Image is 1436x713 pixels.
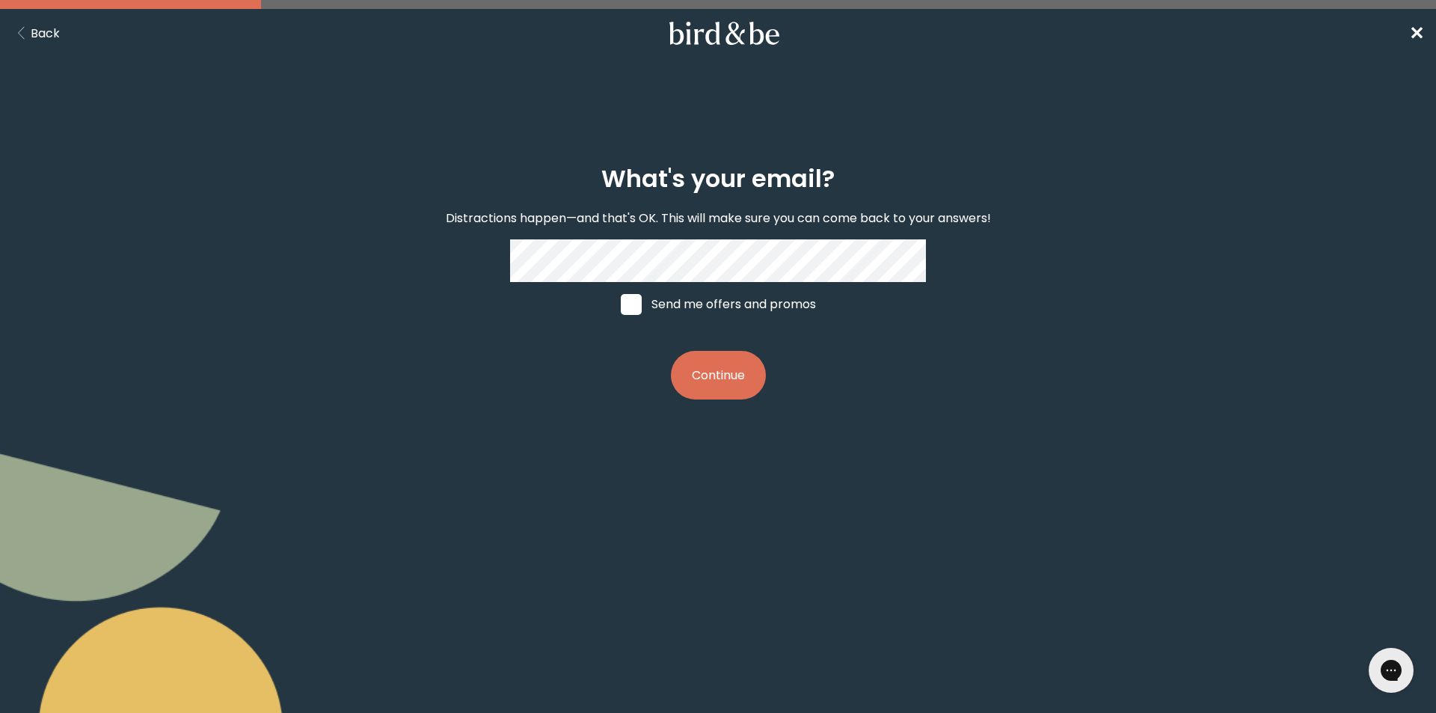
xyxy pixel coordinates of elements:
[671,351,766,400] button: Continue
[607,282,830,327] label: Send me offers and promos
[12,24,60,43] button: Back Button
[601,161,835,197] h2: What's your email?
[1409,20,1424,46] a: ✕
[446,209,991,227] p: Distractions happen—and that's OK. This will make sure you can come back to your answers!
[1409,21,1424,46] span: ✕
[1361,643,1421,698] iframe: Gorgias live chat messenger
